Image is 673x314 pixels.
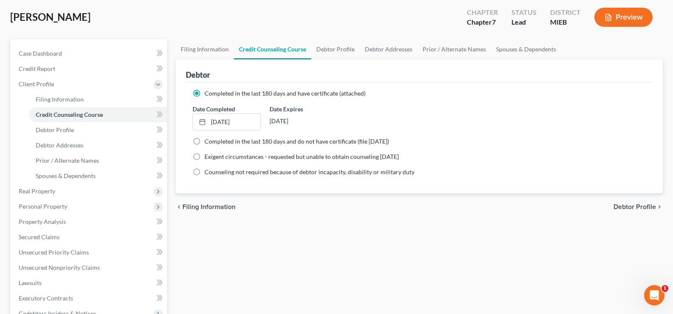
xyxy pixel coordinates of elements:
[36,141,83,149] span: Debtor Addresses
[492,18,496,26] span: 7
[550,8,581,17] div: District
[204,138,389,145] span: Completed in the last 180 days and do not have certificate (file [DATE])
[193,105,235,113] label: Date Completed
[19,65,55,72] span: Credit Report
[176,204,182,210] i: chevron_left
[29,122,167,138] a: Debtor Profile
[594,8,653,27] button: Preview
[644,285,664,306] iframe: Intercom live chat
[12,61,167,76] a: Credit Report
[511,17,537,27] div: Lead
[19,294,73,302] span: Executory Contracts
[417,39,491,59] a: Prior / Alternate Names
[12,260,167,275] a: Unsecured Nonpriority Claims
[491,39,561,59] a: Spouses & Dependents
[360,39,417,59] a: Debtor Addresses
[36,96,84,103] span: Filing Information
[204,90,366,97] span: Completed in the last 180 days and have certificate (attached)
[19,80,54,88] span: Client Profile
[204,153,399,160] span: Exigent circumstances - requested but unable to obtain counseling [DATE]
[29,168,167,184] a: Spouses & Dependents
[12,229,167,245] a: Secured Claims
[511,8,537,17] div: Status
[19,50,62,57] span: Case Dashboard
[12,291,167,306] a: Executory Contracts
[36,126,74,133] span: Debtor Profile
[19,218,66,225] span: Property Analysis
[550,17,581,27] div: MIEB
[12,214,167,229] a: Property Analysis
[29,138,167,153] a: Debtor Addresses
[19,279,42,286] span: Lawsuits
[36,111,103,118] span: Credit Counseling Course
[19,187,55,195] span: Real Property
[656,204,663,210] i: chevron_right
[176,204,236,210] button: chevron_left Filing Information
[467,8,498,17] div: Chapter
[613,204,656,210] span: Debtor Profile
[186,70,210,80] div: Debtor
[29,153,167,168] a: Prior / Alternate Names
[182,204,236,210] span: Filing Information
[204,168,415,175] span: Counseling not required because of debtor incapacity, disability or military duty
[19,203,67,210] span: Personal Property
[19,249,89,256] span: Unsecured Priority Claims
[19,264,100,271] span: Unsecured Nonpriority Claims
[36,172,96,179] span: Spouses & Dependents
[613,204,663,210] button: Debtor Profile chevron_right
[10,11,91,23] span: [PERSON_NAME]
[12,46,167,61] a: Case Dashboard
[270,113,338,129] div: [DATE]
[29,92,167,107] a: Filing Information
[311,39,360,59] a: Debtor Profile
[19,233,60,240] span: Secured Claims
[270,105,338,113] label: Date Expires
[662,285,668,292] span: 1
[12,245,167,260] a: Unsecured Priority Claims
[467,17,498,27] div: Chapter
[176,39,234,59] a: Filing Information
[29,107,167,122] a: Credit Counseling Course
[12,275,167,291] a: Lawsuits
[36,157,99,164] span: Prior / Alternate Names
[193,114,261,130] a: [DATE]
[234,39,311,59] a: Credit Counseling Course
